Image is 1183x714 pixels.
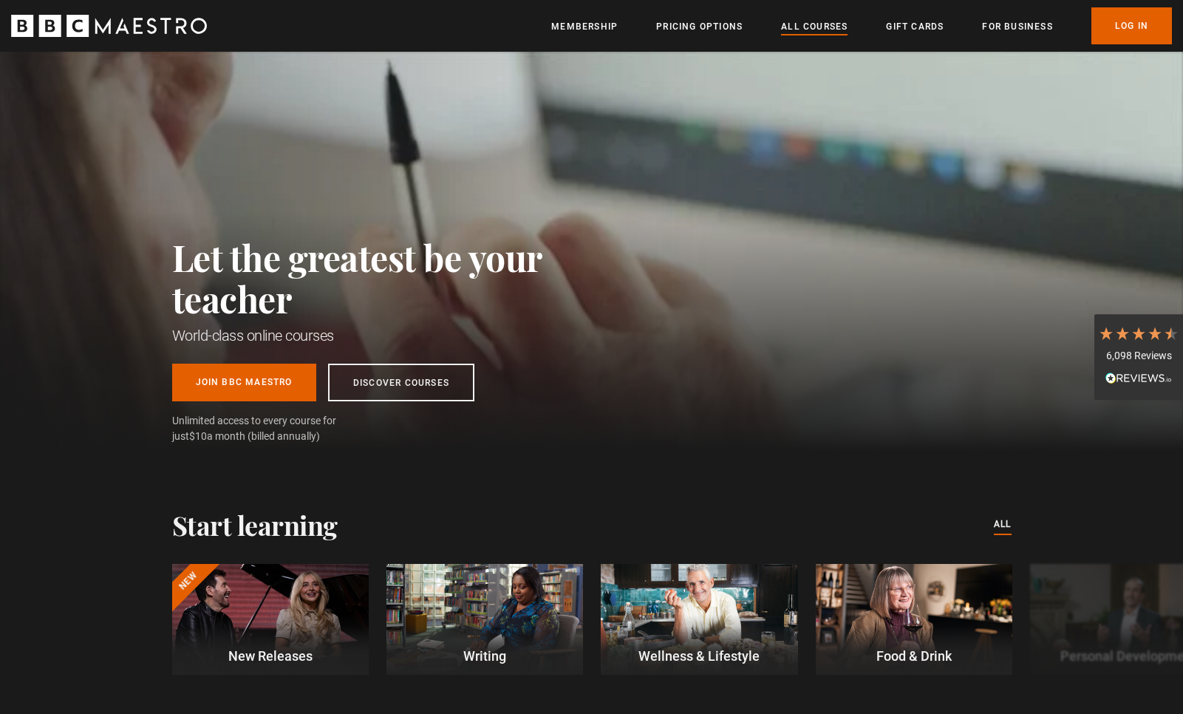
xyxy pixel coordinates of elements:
[386,564,583,675] a: Writing
[172,564,369,675] a: New New Releases
[551,19,618,34] a: Membership
[189,430,207,442] span: $10
[781,19,848,34] a: All Courses
[1098,325,1179,341] div: 4.7 Stars
[1098,349,1179,364] div: 6,098 Reviews
[328,364,474,401] a: Discover Courses
[551,7,1172,44] nav: Primary
[994,517,1012,533] a: All
[886,19,944,34] a: Gift Cards
[171,646,368,666] p: New Releases
[172,325,608,346] h1: World-class online courses
[1098,371,1179,389] div: Read All Reviews
[816,564,1012,675] a: Food & Drink
[1105,373,1172,383] img: REVIEWS.io
[601,646,797,666] p: Wellness & Lifestyle
[1094,314,1183,400] div: 6,098 ReviewsRead All Reviews
[386,646,583,666] p: Writing
[172,413,372,444] span: Unlimited access to every course for just a month (billed annually)
[656,19,743,34] a: Pricing Options
[816,646,1012,666] p: Food & Drink
[982,19,1052,34] a: For business
[11,15,207,37] svg: BBC Maestro
[172,237,608,319] h2: Let the greatest be your teacher
[172,509,338,540] h2: Start learning
[172,364,316,401] a: Join BBC Maestro
[601,564,797,675] a: Wellness & Lifestyle
[1091,7,1172,44] a: Log In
